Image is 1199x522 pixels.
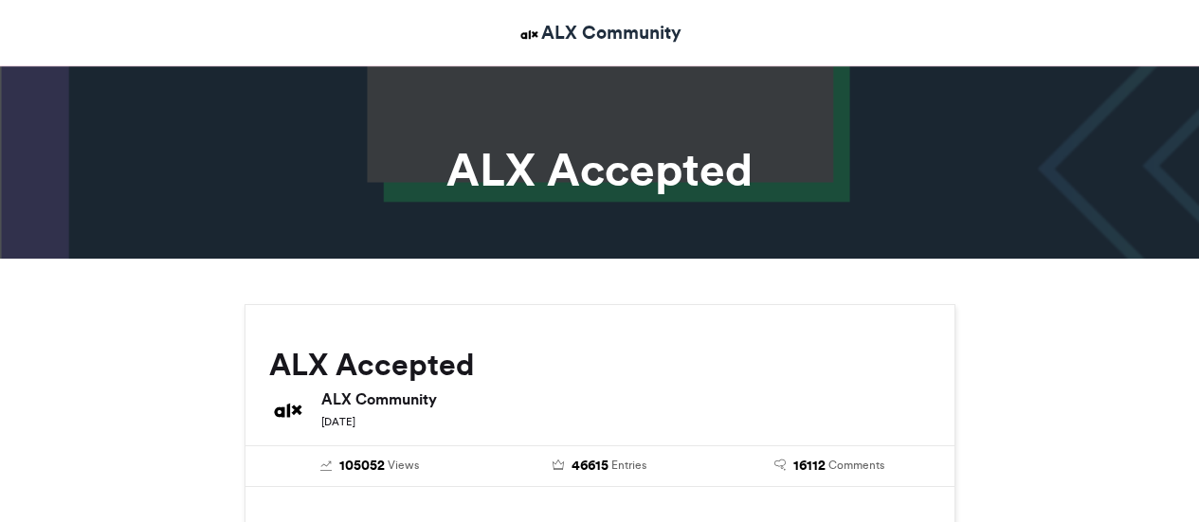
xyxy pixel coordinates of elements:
[611,457,646,474] span: Entries
[74,147,1126,192] h1: ALX Accepted
[793,456,826,477] span: 16112
[339,456,385,477] span: 105052
[269,456,471,477] a: 105052 Views
[269,391,307,429] img: ALX Community
[518,19,681,46] a: ALX Community
[388,457,419,474] span: Views
[269,348,931,382] h2: ALX Accepted
[499,456,700,477] a: 46615 Entries
[729,456,931,477] a: 16112 Comments
[321,415,355,428] small: [DATE]
[518,23,541,46] img: ALX Community
[828,457,884,474] span: Comments
[572,456,609,477] span: 46615
[321,391,931,406] h6: ALX Community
